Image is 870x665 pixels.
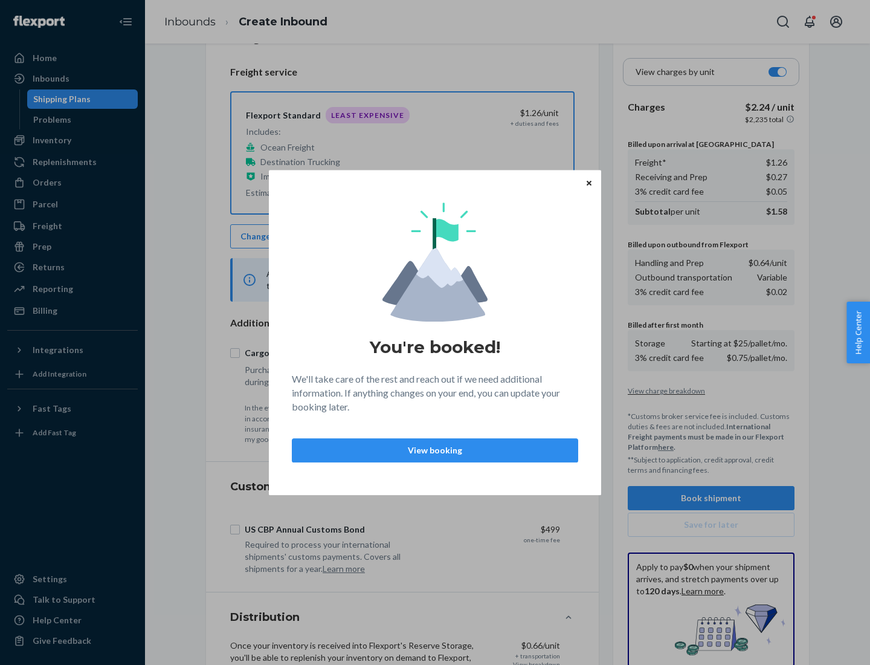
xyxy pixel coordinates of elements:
img: svg+xml,%3Csvg%20viewBox%3D%220%200%20174%20197%22%20fill%3D%22none%22%20xmlns%3D%22http%3A%2F%2F... [382,203,488,322]
p: We'll take care of the rest and reach out if we need additional information. If anything changes ... [292,372,578,414]
h1: You're booked! [370,336,500,358]
p: View booking [302,444,568,456]
button: Close [583,176,595,189]
button: View booking [292,438,578,462]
